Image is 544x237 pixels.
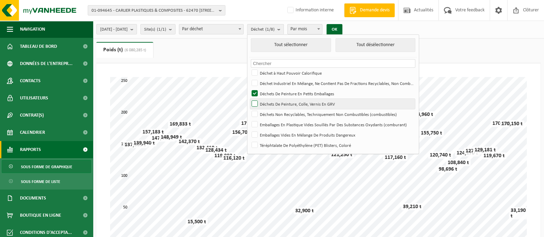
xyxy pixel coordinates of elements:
[222,155,246,162] div: 116,120 t
[21,175,60,188] span: Sous forme de liste
[204,147,228,154] div: 128,434 t
[150,135,175,142] div: 147,440 t
[96,42,153,58] a: Poids (t)
[144,24,166,35] span: Site(s)
[251,24,275,35] span: Déchet
[213,152,237,159] div: 119,892 t
[473,147,498,153] div: 129,181 t
[358,7,391,14] span: Demande devis
[247,24,284,34] button: Déchet(1/8)
[401,203,423,210] div: 39,210 t
[20,55,73,72] span: Données de l'entrepr...
[157,27,166,32] count: (1/1)
[186,218,208,225] div: 15,500 t
[21,160,72,173] span: Sous forme de graphique
[140,24,175,34] button: Site(s)(1/1)
[446,159,471,166] div: 108,840 t
[250,78,415,88] label: Déchet Industriel En Mélange, Ne Contient Pas De Fractions Recyclables, Non Combustible (ne Plus ...
[250,109,415,119] label: Déchets Non Recyclables, Techniquement Non Combustibles (combustibles)
[410,111,435,118] div: 184,960 t
[20,207,61,224] span: Boutique en ligne
[179,24,244,34] span: Par déchet
[141,129,166,136] div: 157,183 t
[500,120,524,127] div: 170,150 t
[287,24,322,34] span: Par mois
[168,121,193,128] div: 169,833 t
[20,38,57,55] span: Tableau de bord
[419,130,444,137] div: 155,750 t
[265,27,275,32] count: (1/8)
[179,24,243,34] span: Par déchet
[251,59,415,68] input: Chercher
[286,5,334,15] label: Information interne
[482,152,506,159] div: 119,670 t
[509,207,527,219] div: 33,190 t
[250,88,415,99] label: Déchets De Peinture En Petits Emballages
[491,120,515,127] div: 170,920 t
[329,151,354,158] div: 121,250 t
[383,154,408,161] div: 117,160 t
[251,38,331,52] button: Tout sélectionner
[294,207,316,214] div: 32,900 t
[464,148,489,154] div: 127,400 t
[20,72,41,89] span: Contacts
[250,68,415,78] label: Déchet à Haut Pouvoir Calorifique
[239,120,264,127] div: 171,080 t
[20,21,45,38] span: Navigation
[250,99,415,109] label: Déchets De Peinture, Colle, Vernis En GRV
[177,138,202,145] div: 142,370 t
[335,38,416,52] button: Tout désélectionner
[455,150,480,157] div: 124,170 t
[20,107,44,124] span: Contrat(s)
[96,24,137,34] button: [DATE] - [DATE]
[88,5,225,15] button: 01-094645 - CARLIER PLASTIQUES & COMPOSITES - 62470 [STREET_ADDRESS]
[159,134,184,141] div: 148,949 t
[437,166,459,173] div: 98,696 t
[20,190,46,207] span: Documents
[231,129,255,136] div: 156,700 t
[2,175,91,188] a: Sous forme de liste
[428,152,453,159] div: 120,740 t
[20,141,41,158] span: Rapports
[20,124,45,141] span: Calendrier
[2,160,91,173] a: Sous forme de graphique
[20,89,48,107] span: Utilisateurs
[250,140,415,150] label: Téréphtalate De Polyéthylène (PET) Blisters, Coloré
[123,141,148,148] div: 137,383 t
[288,24,322,34] span: Par mois
[250,130,415,140] label: Emballages Vides En Mélange De Produits Dangereux
[123,48,146,52] span: (6 080,285 t)
[250,119,415,130] label: Emballages En Plastique Vides Souillés Par Des Substances Oxydants (comburant)
[195,144,220,151] div: 132,410 t
[132,140,157,147] div: 139,940 t
[327,24,342,35] button: OK
[92,6,216,16] span: 01-094645 - CARLIER PLASTIQUES & COMPOSITES - 62470 [STREET_ADDRESS]
[100,24,128,35] span: [DATE] - [DATE]
[344,3,395,17] a: Demande devis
